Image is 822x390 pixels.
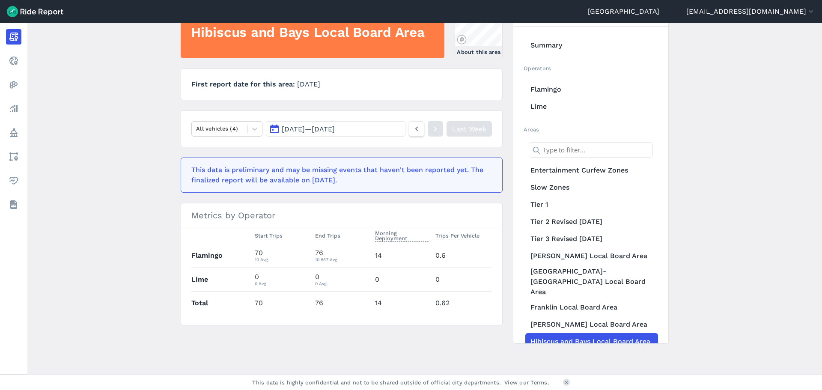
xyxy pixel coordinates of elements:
[529,142,653,158] input: Type to filter...
[372,291,432,315] td: 14
[191,244,251,268] th: Flamingo
[6,197,21,212] a: Datasets
[525,247,658,265] a: [PERSON_NAME] Local Board Area
[191,80,297,88] span: First report date for this area
[315,280,368,287] div: 0 Avg.
[191,291,251,315] th: Total
[315,256,368,263] div: 10.857 Avg.
[191,23,425,42] h2: Hibiscus and Bays Local Board Area
[525,265,658,299] a: [GEOGRAPHIC_DATA]-[GEOGRAPHIC_DATA] Local Board Area
[191,165,487,185] div: This data is preliminary and may be missing events that haven't been reported yet. The finalized ...
[455,7,501,46] canvas: Map
[457,48,500,56] div: About this area
[447,121,492,137] a: Last Week
[525,179,658,196] a: Slow Zones
[255,272,308,287] div: 0
[375,228,428,242] span: Morning Deployment
[255,231,283,241] button: Start Trips
[525,81,658,98] a: Flamingo
[524,64,658,72] h2: Operators
[525,162,658,179] a: Entertainment Curfew Zones
[255,256,308,263] div: 10 Avg.
[312,291,372,315] td: 76
[432,291,492,315] td: 0.62
[375,228,428,244] button: Morning Deployment
[686,6,815,17] button: [EMAIL_ADDRESS][DOMAIN_NAME]
[255,248,308,263] div: 70
[432,268,492,291] td: 0
[457,35,467,45] a: Mapbox logo
[6,173,21,188] a: Health
[525,37,658,54] a: Summary
[6,149,21,164] a: Areas
[6,29,21,45] a: Report
[372,268,432,291] td: 0
[372,244,432,268] td: 14
[251,291,311,315] td: 70
[525,98,658,115] a: Lime
[455,7,503,58] a: About this area
[525,213,658,230] a: Tier 2 Revised [DATE]
[525,230,658,247] a: Tier 3 Revised [DATE]
[255,280,308,287] div: 0 Avg.
[6,53,21,68] a: Realtime
[525,299,658,316] a: Franklin Local Board Area
[282,125,335,133] span: [DATE] — [DATE]
[266,121,405,137] button: [DATE]—[DATE]
[315,231,340,239] span: End Trips
[315,248,368,263] div: 76
[6,125,21,140] a: Policy
[525,333,658,350] a: Hibiscus and Bays Local Board Area
[255,231,283,239] span: Start Trips
[525,196,658,213] a: Tier 1
[191,268,251,291] th: Lime
[6,77,21,92] a: Heatmaps
[524,125,658,134] h2: Areas
[181,203,502,227] h3: Metrics by Operator
[7,6,63,17] img: Ride Report
[6,101,21,116] a: Analyze
[315,272,368,287] div: 0
[435,231,479,239] span: Trips Per Vehicle
[588,6,659,17] a: [GEOGRAPHIC_DATA]
[297,80,320,88] span: [DATE]
[315,231,340,241] button: End Trips
[525,316,658,333] a: [PERSON_NAME] Local Board Area
[435,231,479,241] button: Trips Per Vehicle
[432,244,492,268] td: 0.6
[504,378,549,387] a: View our Terms.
